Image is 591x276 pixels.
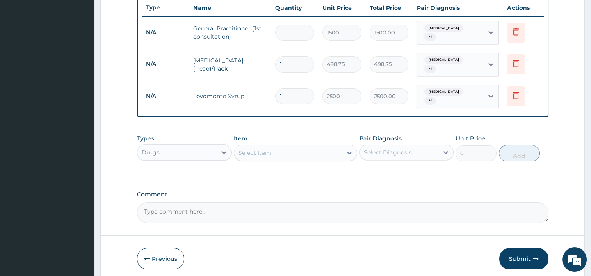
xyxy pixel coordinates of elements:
td: [MEDICAL_DATA] (Pead)/Pack [189,52,271,77]
label: Types [137,135,154,142]
span: We're online! [48,85,113,168]
span: + 1 [424,65,436,73]
div: Select Item [238,149,271,157]
div: Chat with us now [43,46,138,57]
button: Previous [137,248,184,269]
div: Drugs [141,148,160,156]
label: Item [234,134,248,143]
label: Pair Diagnosis [359,134,402,143]
td: General Practitioner (1st consultation) [189,20,271,45]
td: N/A [142,25,189,40]
td: Levomonte Syrup [189,88,271,104]
img: d_794563401_company_1708531726252_794563401 [15,41,33,62]
span: + 1 [424,97,436,105]
div: Minimize live chat window [135,4,154,24]
td: N/A [142,89,189,104]
span: [MEDICAL_DATA] [424,56,463,64]
span: [MEDICAL_DATA] [424,24,463,32]
label: Comment [137,191,548,198]
span: + 1 [424,33,436,41]
label: Unit Price [456,134,485,143]
span: [MEDICAL_DATA] [424,88,463,96]
button: Add [499,145,540,161]
textarea: Type your message and hit 'Enter' [4,186,156,215]
button: Submit [499,248,548,269]
div: Select Diagnosis [364,148,412,156]
td: N/A [142,57,189,72]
